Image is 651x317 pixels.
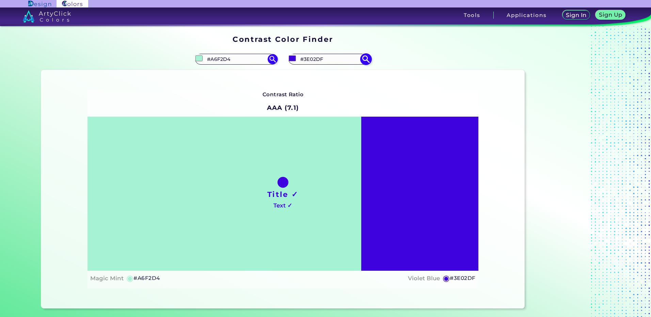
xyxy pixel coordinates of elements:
[464,13,480,18] h3: Tools
[360,53,372,65] img: icon search
[273,201,292,211] h4: Text ✓
[450,274,475,283] h5: #3E02DF
[600,12,621,17] h5: Sign Up
[268,54,278,64] img: icon search
[233,34,333,44] h1: Contrast Color Finder
[23,10,71,22] img: logo_artyclick_colors_white.svg
[264,100,302,115] h2: AAA (7.1)
[567,13,585,18] h5: Sign In
[443,274,450,282] h5: ◉
[263,91,304,98] strong: Contrast Ratio
[408,273,440,283] h4: Violet Blue
[267,189,299,199] h1: Title ✓
[597,11,624,19] a: Sign Up
[205,55,268,64] input: type color 1..
[298,55,361,64] input: type color 2..
[90,273,124,283] h4: Magic Mint
[133,274,160,283] h5: #A6F2D4
[507,13,546,18] h3: Applications
[126,274,134,282] h5: ◉
[564,11,589,19] a: Sign In
[28,1,51,7] img: ArtyClick Design logo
